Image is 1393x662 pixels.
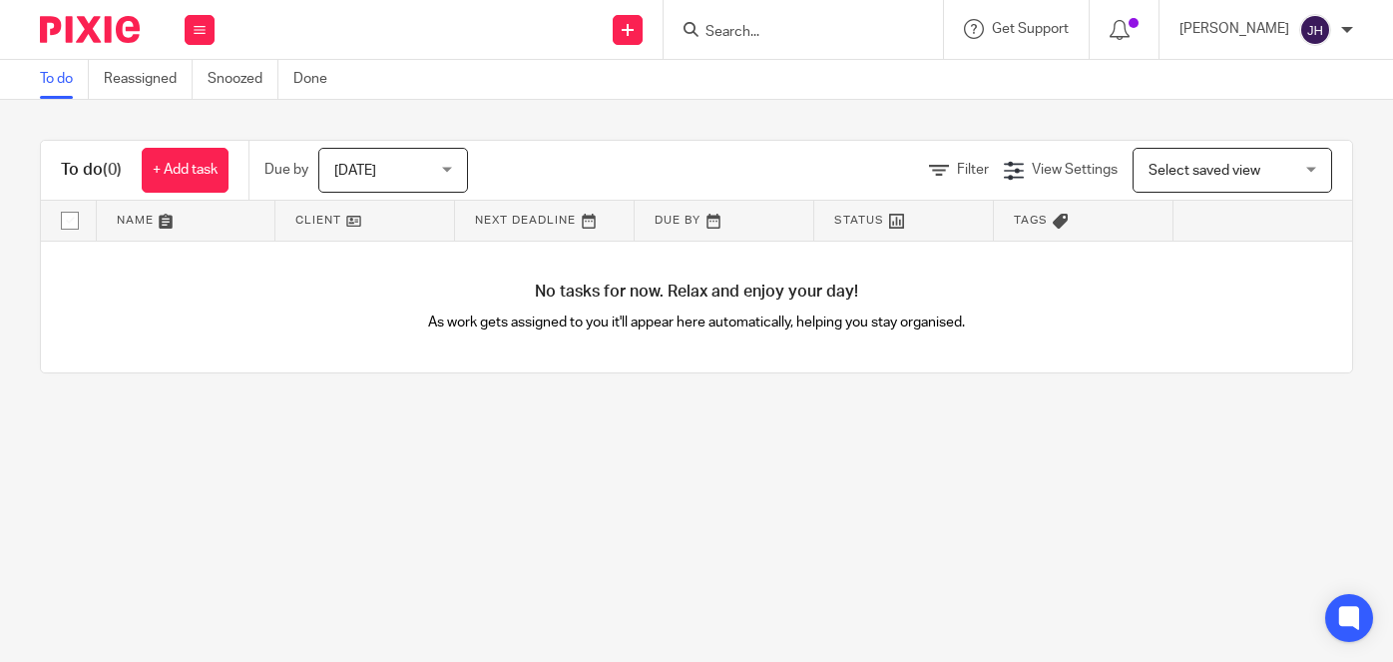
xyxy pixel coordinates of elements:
[1299,14,1331,46] img: svg%3E
[1179,19,1289,39] p: [PERSON_NAME]
[369,313,1025,332] p: As work gets assigned to you it'll appear here automatically, helping you stay organised.
[1014,215,1048,226] span: Tags
[334,164,376,178] span: [DATE]
[41,282,1352,303] h4: No tasks for now. Relax and enjoy your day!
[142,148,229,193] a: + Add task
[957,163,989,177] span: Filter
[40,60,89,99] a: To do
[61,160,122,181] h1: To do
[208,60,278,99] a: Snoozed
[40,16,140,43] img: Pixie
[1032,163,1118,177] span: View Settings
[703,24,883,42] input: Search
[992,22,1069,36] span: Get Support
[1149,164,1260,178] span: Select saved view
[293,60,342,99] a: Done
[104,60,193,99] a: Reassigned
[103,162,122,178] span: (0)
[264,160,308,180] p: Due by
